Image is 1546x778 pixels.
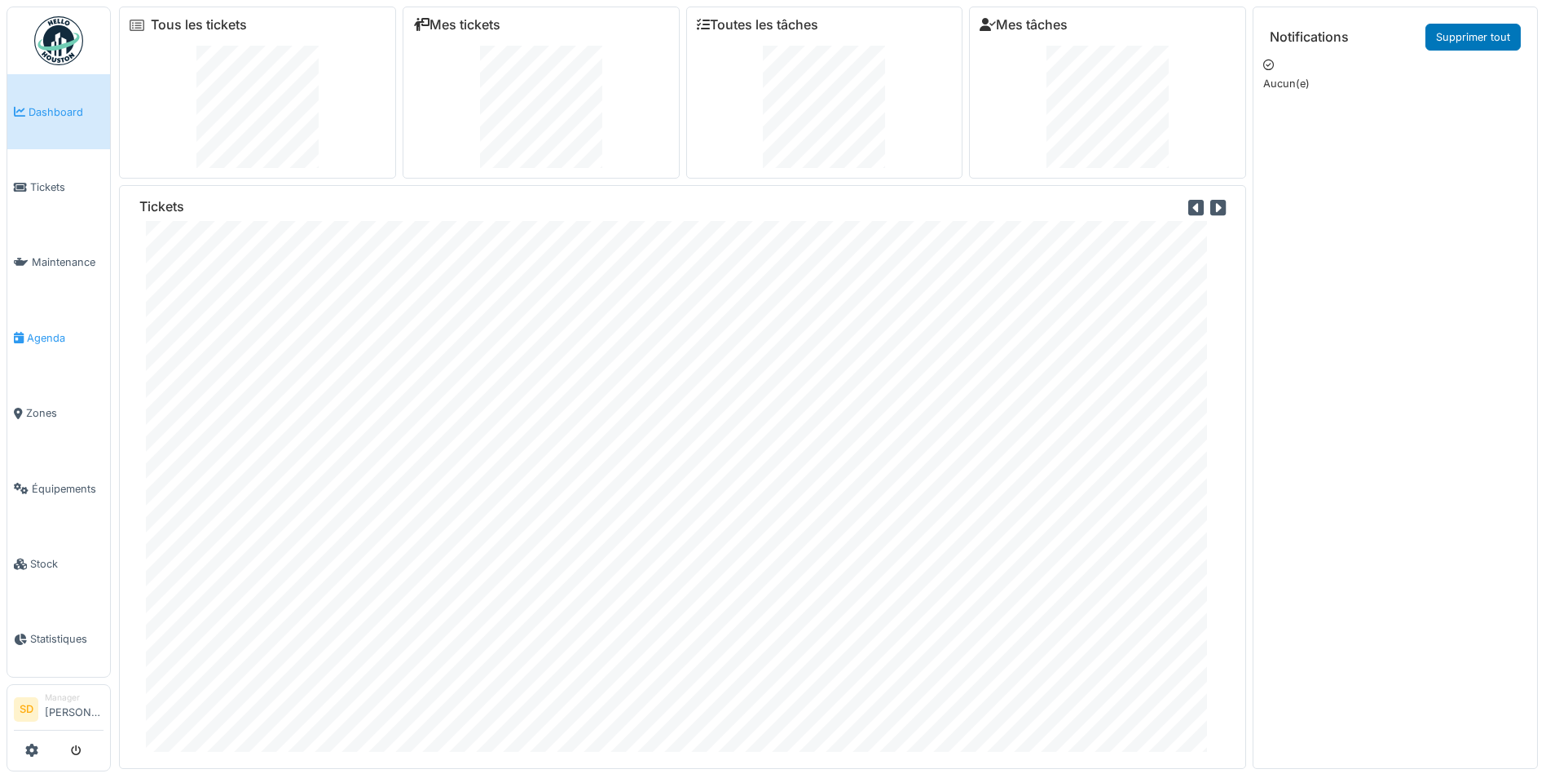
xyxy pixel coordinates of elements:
[14,692,104,731] a: SD Manager[PERSON_NAME]
[7,451,110,526] a: Équipements
[7,300,110,375] a: Agenda
[30,179,104,195] span: Tickets
[697,17,818,33] a: Toutes les tâches
[45,692,104,704] div: Manager
[1270,29,1349,45] h6: Notifications
[30,556,104,572] span: Stock
[45,692,104,727] li: [PERSON_NAME]
[1263,76,1527,91] p: Aucun(e)
[7,149,110,224] a: Tickets
[7,376,110,451] a: Zones
[26,405,104,421] span: Zones
[7,225,110,300] a: Maintenance
[7,526,110,601] a: Stock
[139,199,184,214] h6: Tickets
[980,17,1068,33] a: Mes tâches
[7,74,110,149] a: Dashboard
[1425,24,1521,51] a: Supprimer tout
[29,104,104,120] span: Dashboard
[32,254,104,270] span: Maintenance
[14,697,38,722] li: SD
[151,17,247,33] a: Tous les tickets
[30,631,104,647] span: Statistiques
[413,17,500,33] a: Mes tickets
[32,481,104,497] span: Équipements
[7,602,110,677] a: Statistiques
[34,16,83,65] img: Badge_color-CXgf-gQk.svg
[27,330,104,346] span: Agenda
